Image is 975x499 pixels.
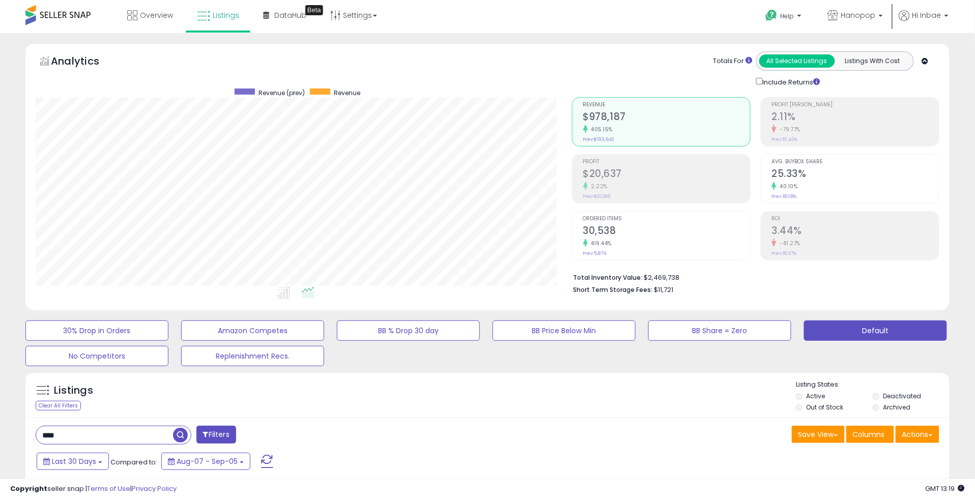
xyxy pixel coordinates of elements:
small: Prev: $20,189 [583,193,611,199]
span: Overview [140,10,173,20]
span: Profit [PERSON_NAME] [772,102,939,108]
small: Prev: 18.08% [772,193,797,199]
small: Prev: 5,879 [583,250,607,256]
p: Listing States: [796,380,950,390]
span: Hanopop [841,10,876,20]
span: $11,721 [654,285,674,295]
button: BB Share = Zero [648,320,791,341]
small: 40.10% [777,183,798,190]
div: seller snap | | [10,484,177,494]
button: Aug-07 - Sep-05 [161,453,250,470]
span: Help [781,12,794,20]
li: $2,469,738 [573,271,932,283]
button: Actions [896,426,939,443]
strong: Copyright [10,484,47,493]
small: 2.22% [588,183,608,190]
small: -79.77% [777,126,801,133]
div: Totals For [713,56,753,66]
b: Total Inventory Value: [573,273,643,282]
div: Tooltip anchor [305,5,323,15]
small: Prev: $193,642 [583,136,615,142]
button: No Competitors [25,346,168,366]
small: 405.15% [588,126,613,133]
label: Archived [883,403,910,412]
small: Prev: 10.43% [772,136,798,142]
button: All Selected Listings [759,54,835,68]
a: Hi Inbae [899,10,949,33]
span: Ordered Items [583,216,750,222]
small: 419.44% [588,240,612,247]
small: -81.27% [777,240,801,247]
span: Profit [583,159,750,165]
h5: Listings [54,384,93,398]
label: Deactivated [883,392,921,400]
button: BB % Drop 30 day [337,320,480,341]
div: Clear All Filters [36,401,81,410]
div: Include Returns [749,76,833,87]
button: Save View [792,426,845,443]
button: BB Price Below Min [493,320,636,341]
h2: $20,637 [583,168,750,182]
label: Out of Stock [806,403,843,412]
h5: Analytics [51,54,119,71]
span: Revenue [583,102,750,108]
span: Compared to: [110,457,157,467]
h2: 30,538 [583,225,750,239]
i: Get Help [765,9,778,22]
button: Amazon Competes [181,320,324,341]
a: Terms of Use [87,484,130,493]
button: Last 30 Days [37,453,109,470]
button: Filters [196,426,236,444]
span: Avg. Buybox Share [772,159,939,165]
span: Hi Inbae [912,10,941,20]
span: Revenue (prev) [259,89,305,97]
a: Privacy Policy [132,484,177,493]
small: Prev: 18.37% [772,250,797,256]
span: Last 30 Days [52,456,96,466]
a: Help [758,2,812,33]
span: 2025-10-6 13:19 GMT [926,484,965,493]
span: ROI [772,216,939,222]
button: Columns [846,426,894,443]
button: Replenishment Recs. [181,346,324,366]
span: Listings [213,10,239,20]
h2: $978,187 [583,111,750,125]
button: 30% Drop in Orders [25,320,168,341]
button: Listings With Cost [835,54,910,68]
button: Default [804,320,947,341]
label: Active [806,392,825,400]
span: Revenue [334,89,360,97]
b: Short Term Storage Fees: [573,285,653,294]
h2: 3.44% [772,225,939,239]
h2: 2.11% [772,111,939,125]
span: DataHub [274,10,306,20]
span: Columns [853,429,885,439]
h2: 25.33% [772,168,939,182]
span: Aug-07 - Sep-05 [177,456,238,466]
